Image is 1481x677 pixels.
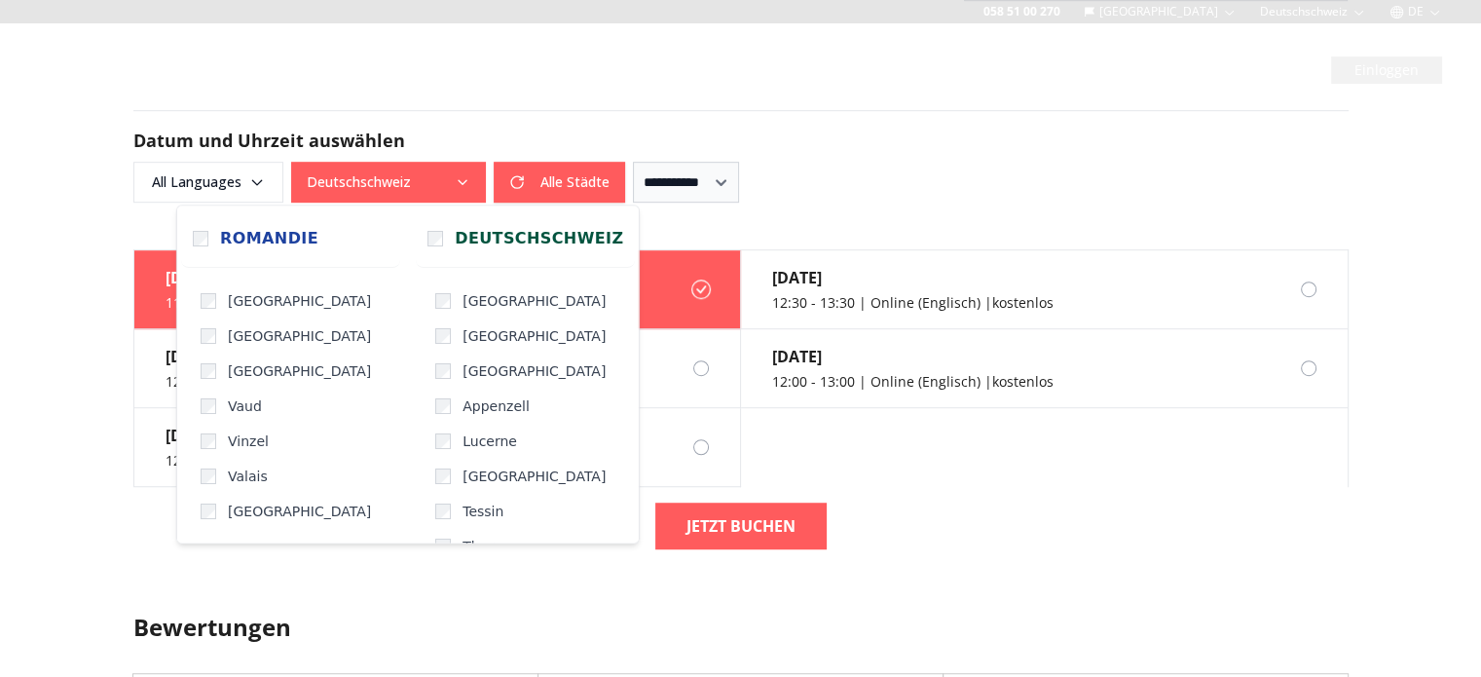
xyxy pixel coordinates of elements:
button: All Languages [133,162,283,203]
input: [GEOGRAPHIC_DATA] [435,363,451,379]
button: Einloggen [1331,56,1442,84]
a: Über uns [1174,60,1253,80]
button: Blog [1261,56,1323,84]
div: Deutschschweiz [176,205,640,544]
input: [GEOGRAPHIC_DATA] [201,328,216,344]
input: Thurgau [435,539,451,554]
span: Vaud [228,396,262,416]
input: Valais [201,469,216,484]
h3: Bewertungen [133,612,1349,643]
span: [GEOGRAPHIC_DATA] [228,291,371,311]
h2: Datum und Uhrzeit auswählen [133,127,1349,154]
input: Romandie [193,231,208,246]
a: Mitgliedschaft [541,60,635,80]
span: Valais [228,467,268,486]
span: [GEOGRAPHIC_DATA] [228,326,371,346]
div: [DATE] [166,424,446,447]
button: Alle Städte [494,162,625,203]
span: All Languages [136,165,280,200]
button: Deutschschweiz [291,162,486,203]
a: Geschenkgutscheine [650,60,786,80]
input: Lucerne [435,433,451,449]
span: [GEOGRAPHIC_DATA] [463,291,606,311]
div: [DATE] [166,266,469,289]
a: 058 51 00 270 [983,4,1060,19]
div: [DATE] [772,266,1054,289]
a: Blog [1269,60,1315,80]
input: Deutschschweiz [427,231,443,246]
div: 12:00 - 13:00 | Online (Deutsch) | kostenlos [166,372,446,392]
span: Lucerne [463,432,517,451]
span: [GEOGRAPHIC_DATA] [228,361,371,381]
div: 12:00 - 13:00 | Online (Deutsch) | kostenlos [166,451,446,470]
div: 11:30 - 12:00 | Online (Französisch) | kostenlos [166,293,469,313]
input: Vaud [201,398,216,414]
span: Tessin [463,502,503,521]
input: [GEOGRAPHIC_DATA] [201,363,216,379]
button: Kurse [462,56,534,84]
a: Jetzt buchen [655,503,827,549]
span: Vinzel [228,432,269,451]
span: [GEOGRAPHIC_DATA] [228,502,371,521]
div: [DATE] [166,345,446,368]
button: Fotowettbewerbe [794,56,941,84]
span: [GEOGRAPHIC_DATA] [463,467,606,486]
a: Kurse [469,60,526,80]
input: [GEOGRAPHIC_DATA] [201,293,216,309]
span: Romandie [220,227,318,250]
a: Fotoreisen [948,60,1017,80]
b: Jetzt buchen [686,514,796,538]
input: [GEOGRAPHIC_DATA] [435,469,451,484]
button: Geschenkgutscheine [643,56,794,84]
input: Appenzell [435,398,451,414]
input: Vinzel [201,433,216,449]
img: Swiss photo club [39,31,117,109]
div: [DATE] [772,345,1054,368]
div: 12:30 - 13:30 | Online (Englisch) | kostenlos [772,293,1054,313]
input: Tessin [435,504,451,519]
span: Appenzell [463,396,530,416]
button: Über uns [1166,56,1261,84]
span: Thurgau [463,537,519,556]
a: Fotowettbewerbe [801,60,933,80]
input: [GEOGRAPHIC_DATA] [435,328,451,344]
span: Deutschschweiz [455,227,623,250]
div: 12:00 - 13:00 | Online (Englisch) | kostenlos [772,372,1054,392]
input: [GEOGRAPHIC_DATA] [201,504,216,519]
button: Weitere Services [1024,56,1166,84]
a: Weitere Services [1032,60,1159,80]
span: [GEOGRAPHIC_DATA] [463,361,606,381]
input: [GEOGRAPHIC_DATA] [435,293,451,309]
button: Fotoreisen [941,56,1024,84]
span: [GEOGRAPHIC_DATA] [463,326,606,346]
button: Mitgliedschaft [534,56,643,84]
